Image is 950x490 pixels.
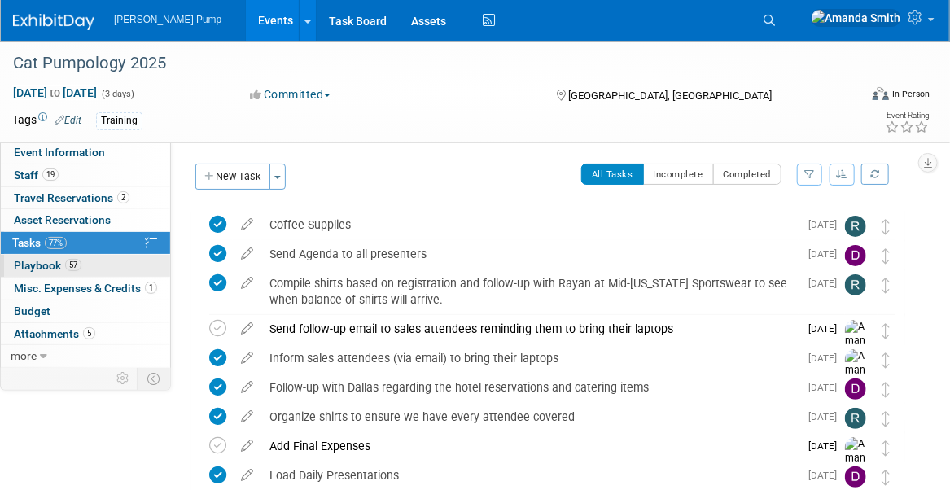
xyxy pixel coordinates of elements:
[14,327,95,340] span: Attachments
[14,213,111,226] span: Asset Reservations
[811,9,901,27] img: Amanda Smith
[14,259,81,272] span: Playbook
[643,164,714,185] button: Incomplete
[882,470,890,485] i: Move task
[12,85,98,100] span: [DATE] [DATE]
[117,191,129,203] span: 2
[11,349,37,362] span: more
[808,248,845,260] span: [DATE]
[882,440,890,456] i: Move task
[261,432,799,460] div: Add Final Expenses
[808,278,845,289] span: [DATE]
[1,142,170,164] a: Event Information
[233,380,261,395] a: edit
[233,439,261,453] a: edit
[14,282,157,295] span: Misc. Expenses & Credits
[882,323,890,339] i: Move task
[845,349,869,421] img: Amanda Smith
[845,274,866,295] img: Robert Lega
[808,323,845,335] span: [DATE]
[891,88,930,100] div: In-Person
[1,278,170,300] a: Misc. Expenses & Credits1
[261,211,799,238] div: Coffee Supplies
[882,278,890,293] i: Move task
[233,322,261,336] a: edit
[808,382,845,393] span: [DATE]
[47,86,63,99] span: to
[808,440,845,452] span: [DATE]
[885,112,929,120] div: Event Rating
[861,164,889,185] a: Refresh
[261,403,799,431] div: Organize shirts to ensure we have every attendee covered
[261,269,799,314] div: Compile shirts based on registration and follow-up with Rayan at Mid-[US_STATE] Sportswear to see...
[195,164,270,190] button: New Task
[787,85,930,109] div: Event Format
[45,237,67,249] span: 77%
[808,470,845,481] span: [DATE]
[114,14,221,25] span: [PERSON_NAME] Pump
[14,168,59,182] span: Staff
[65,259,81,271] span: 57
[1,345,170,367] a: more
[138,368,171,389] td: Toggle Event Tabs
[845,216,866,237] img: Robert Lega
[7,49,840,78] div: Cat Pumpology 2025
[14,191,129,204] span: Travel Reservations
[261,240,799,268] div: Send Agenda to all presenters
[261,344,799,372] div: Inform sales attendees (via email) to bring their laptops
[1,300,170,322] a: Budget
[55,115,81,126] a: Edit
[1,323,170,345] a: Attachments5
[845,320,869,392] img: Amanda Smith
[882,382,890,397] i: Move task
[1,232,170,254] a: Tasks77%
[233,247,261,261] a: edit
[83,327,95,339] span: 5
[261,462,799,489] div: Load Daily Presentations
[1,255,170,277] a: Playbook57
[882,219,890,234] i: Move task
[845,245,866,266] img: Del Ritz
[233,468,261,483] a: edit
[100,89,134,99] span: (3 days)
[568,90,772,102] span: [GEOGRAPHIC_DATA], [GEOGRAPHIC_DATA]
[882,411,890,427] i: Move task
[845,408,866,429] img: Robert Lega
[245,86,337,103] button: Committed
[233,217,261,232] a: edit
[808,219,845,230] span: [DATE]
[12,112,81,130] td: Tags
[882,248,890,264] i: Move task
[808,411,845,422] span: [DATE]
[581,164,644,185] button: All Tasks
[233,276,261,291] a: edit
[713,164,782,185] button: Completed
[873,87,889,100] img: Format-Inperson.png
[109,368,138,389] td: Personalize Event Tab Strip
[42,168,59,181] span: 19
[14,146,105,159] span: Event Information
[233,351,261,365] a: edit
[233,409,261,424] a: edit
[808,352,845,364] span: [DATE]
[96,112,142,129] div: Training
[882,352,890,368] i: Move task
[13,14,94,30] img: ExhibitDay
[14,304,50,317] span: Budget
[1,209,170,231] a: Asset Reservations
[12,236,67,249] span: Tasks
[845,466,866,488] img: Del Ritz
[145,282,157,294] span: 1
[261,374,799,401] div: Follow-up with Dallas regarding the hotel reservations and catering items
[845,378,866,400] img: Del Ritz
[1,187,170,209] a: Travel Reservations2
[1,164,170,186] a: Staff19
[261,315,799,343] div: Send follow-up email to sales attendees reminding them to bring their laptops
